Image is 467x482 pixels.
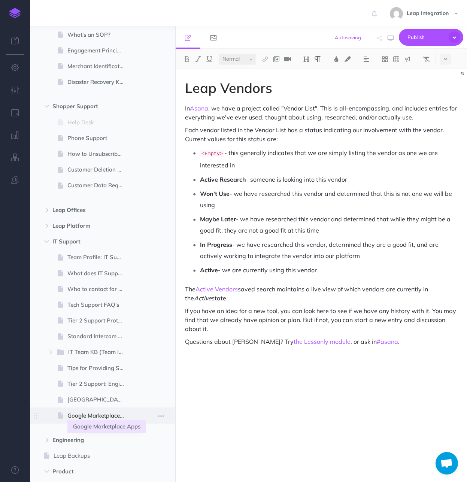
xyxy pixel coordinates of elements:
[67,118,130,127] span: Help Desk
[273,56,280,62] img: Add image button
[67,411,130,420] span: Google Marketplace Apps
[200,190,230,197] strong: Won't Use
[206,56,213,62] img: Underline button
[68,348,131,357] span: IT Team KB (Team Internal)
[377,338,398,345] a: #asana
[184,56,190,62] img: Bold button
[200,241,232,248] strong: In Progress
[393,56,400,62] img: Create table button
[195,56,201,62] img: Italic button
[314,56,321,62] img: Paragraph button
[52,467,121,476] span: Product
[294,338,351,345] a: the Lessonly module
[52,436,121,445] span: Engineering
[67,149,130,158] span: How to Unsubscribe/Suppress a Shopper
[200,176,246,183] strong: Active Research
[67,316,130,325] span: Tier 2 Support Protocol by Function
[200,215,236,223] strong: Maybe Later
[67,30,130,39] span: What's an SOP?
[67,78,130,87] span: Disaster Recovery Key Contacts
[194,294,212,302] em: Active
[54,451,130,460] span: Leap Backups
[335,34,364,40] span: Autosaving...
[185,337,458,346] p: Questions about [PERSON_NAME]? Try , or ask in .
[436,452,458,475] div: Open chat
[67,134,130,143] span: Phone Support
[67,46,130,55] span: Engagement Principles
[390,7,403,20] img: d5e36ae4d02c354865c55df859ede724.jpg
[399,29,463,46] button: Publish
[262,56,269,62] img: Link button
[52,206,121,215] span: Leap Offices
[9,8,21,18] img: logo-mark.svg
[67,269,130,278] span: What does IT Support do?
[200,264,458,276] p: - we are currently using this vendor
[407,31,445,43] span: Publish
[185,104,458,122] p: In , we have a project called "Vendor List". This is all-encompassing, and includes entries for e...
[67,364,130,373] span: Tips for Providing Support in Intercom/Slack
[333,56,340,62] img: Text color button
[404,56,411,62] img: Callout dropdown menu button
[52,237,121,246] span: IT Support
[423,56,430,62] img: Clear styles button
[67,253,130,262] span: Team Profile: IT Support
[200,266,218,274] strong: Active
[200,150,224,157] code: <Empty>
[185,285,458,303] p: The saved search maintains a live view of which vendors are currently in the state.
[67,395,130,404] span: [GEOGRAPHIC_DATA] IT Closet
[185,306,458,333] p: If you have an idea for a new tool, you can look here to see if we have any history with it. You ...
[67,379,130,388] span: Tier 2 Support: Engineering
[200,174,458,185] p: - someone is looking into this vendor
[67,285,130,294] span: Who to contact for Support?
[67,300,130,309] span: Tech Support FAQ's
[363,56,370,62] img: Alignment dropdown menu button
[344,56,351,62] img: Text background color button
[200,239,458,261] p: - we have researched this vendor, determined they are a good fit, and are actively working to int...
[185,81,458,96] h1: Leap Vendors
[284,56,291,62] img: Add video button
[200,188,458,210] p: - we have researched this vendor and determined that this is not one we will be using
[67,332,130,341] span: Standard Intercom Department Codes / Prefixes
[200,147,458,171] p: - this generally indicates that we are simply listing the vendor as one we are interested in
[403,10,452,16] span: Leap Integration
[52,102,121,111] span: Shopper Support
[67,181,130,190] span: Customer Data Requests / "Right to Know"
[190,104,208,112] a: Asana
[195,285,238,293] a: Active Vendors
[303,56,310,62] img: Headings dropdown button
[67,62,130,71] span: Merchant Identification Policy
[185,125,458,143] p: Each vendor listed in the Vendor List has a status indicating our involvement with the vendor. Cu...
[67,165,130,174] span: Customer Deletion Requests
[52,221,121,230] span: Leap Platform
[200,213,458,236] p: - we have researched this vendor and determined that while they might be a good fit, they are not...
